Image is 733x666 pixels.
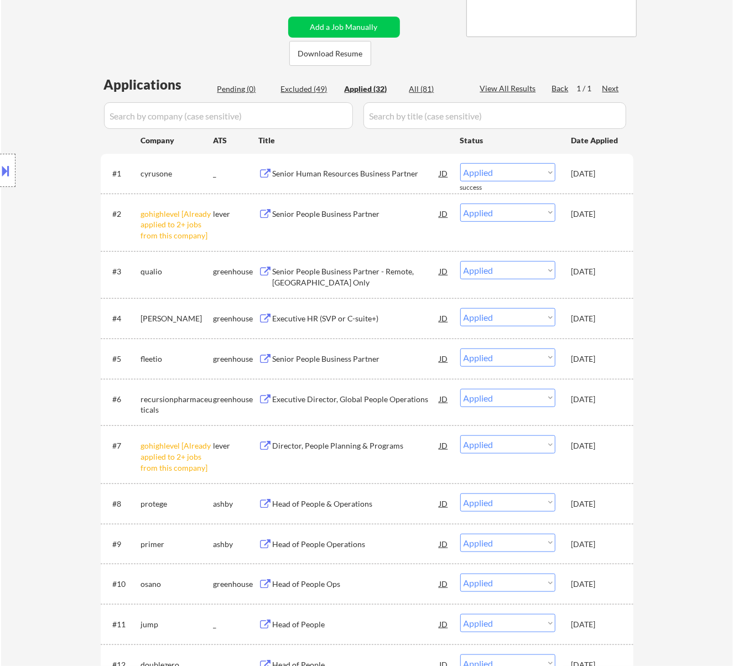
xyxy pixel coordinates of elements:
div: Title [259,135,450,146]
div: Excluded (49) [281,84,336,95]
div: _ [214,168,259,179]
div: Back [552,83,570,94]
div: #8 [113,498,132,509]
div: [PERSON_NAME] [141,313,214,324]
div: [DATE] [571,440,620,451]
div: greenhouse [214,266,259,277]
div: Senior Human Resources Business Partner [273,168,440,179]
div: JD [439,204,450,223]
div: Head of People [273,619,440,630]
div: [DATE] [571,353,620,365]
div: Status [460,130,555,150]
div: JD [439,348,450,368]
div: 1 / 1 [577,83,602,94]
div: greenhouse [214,579,259,590]
div: protege [141,498,214,509]
div: recursionpharmaceuticals [141,394,214,415]
div: [DATE] [571,313,620,324]
div: [DATE] [571,539,620,550]
div: Pending (0) [217,84,273,95]
div: [DATE] [571,394,620,405]
div: lever [214,440,259,451]
div: JD [439,389,450,409]
div: JD [439,534,450,554]
div: #7 [113,440,132,451]
div: greenhouse [214,313,259,324]
div: greenhouse [214,394,259,405]
div: Senior People Business Partner [273,209,440,220]
div: JD [439,163,450,183]
div: [DATE] [571,266,620,277]
div: JD [439,435,450,455]
div: Applied (32) [345,84,400,95]
div: [DATE] [571,498,620,509]
div: Executive HR (SVP or C-suite+) [273,313,440,324]
div: ashby [214,539,259,550]
div: ATS [214,135,259,146]
div: JD [439,308,450,328]
div: Next [602,83,620,94]
div: Head of People Operations [273,539,440,550]
div: jump [141,619,214,630]
div: Senior People Business Partner [273,353,440,365]
input: Search by company (case sensitive) [104,102,353,129]
div: gohighlevel [Already applied to 2+ jobs from this company] [141,440,214,473]
div: View All Results [480,83,539,94]
div: Date Applied [571,135,620,146]
div: #10 [113,579,132,590]
input: Search by title (case sensitive) [363,102,626,129]
div: JD [439,574,450,594]
button: Add a Job Manually [288,17,400,38]
div: success [460,183,505,192]
div: JD [439,261,450,281]
button: Download Resume [289,41,371,66]
div: All (81) [409,84,465,95]
div: [DATE] [571,168,620,179]
div: #6 [113,394,132,405]
div: _ [214,619,259,630]
div: #4 [113,313,132,324]
div: Director, People Planning & Programs [273,440,440,451]
div: Head of People Ops [273,579,440,590]
div: [DATE] [571,619,620,630]
div: [DATE] [571,579,620,590]
div: #5 [113,353,132,365]
div: JD [439,614,450,634]
div: lever [214,209,259,220]
div: fleetio [141,353,214,365]
div: JD [439,493,450,513]
div: #9 [113,539,132,550]
div: Executive Director, Global People Operations [273,394,440,405]
div: primer [141,539,214,550]
div: [DATE] [571,209,620,220]
div: greenhouse [214,353,259,365]
div: #11 [113,619,132,630]
div: Senior People Business Partner - Remote, [GEOGRAPHIC_DATA] Only [273,266,440,288]
div: ashby [214,498,259,509]
div: Head of People & Operations [273,498,440,509]
div: osano [141,579,214,590]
